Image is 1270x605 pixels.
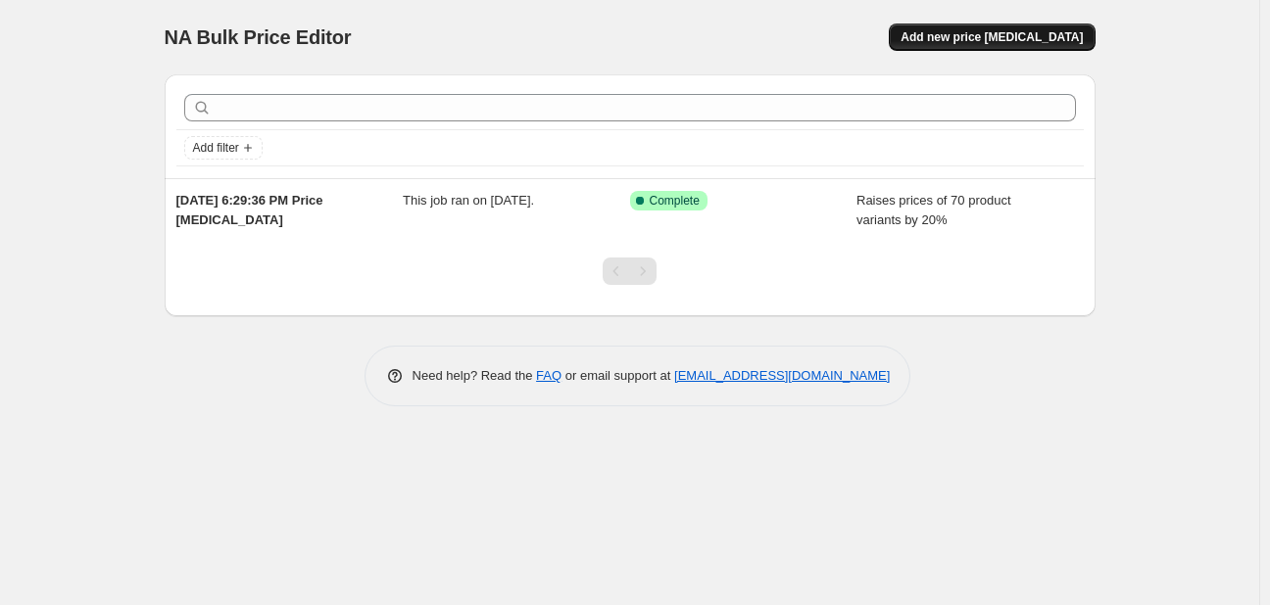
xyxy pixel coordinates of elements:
nav: Pagination [603,257,657,285]
span: Need help? Read the [413,368,537,383]
span: Raises prices of 70 product variants by 20% [856,193,1011,227]
a: [EMAIL_ADDRESS][DOMAIN_NAME] [674,368,890,383]
span: Add filter [193,140,239,156]
button: Add filter [184,136,263,160]
span: NA Bulk Price Editor [165,26,352,48]
span: This job ran on [DATE]. [403,193,534,208]
span: Add new price [MEDICAL_DATA] [901,29,1083,45]
button: Add new price [MEDICAL_DATA] [889,23,1095,51]
span: or email support at [562,368,674,383]
span: Complete [650,193,700,209]
a: FAQ [536,368,562,383]
span: [DATE] 6:29:36 PM Price [MEDICAL_DATA] [176,193,323,227]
